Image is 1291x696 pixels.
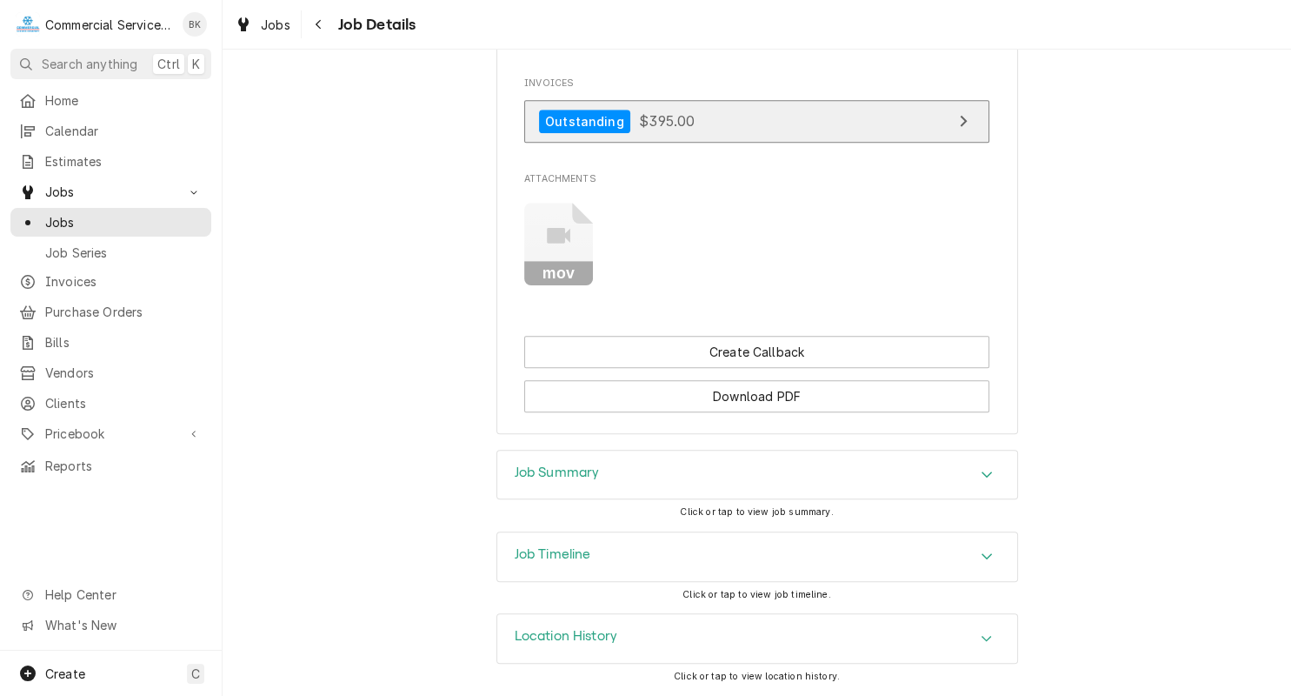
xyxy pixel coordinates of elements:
button: Accordion Details Expand Trigger [497,451,1017,499]
a: Job Series [10,238,211,267]
div: Button Group [524,336,989,412]
div: Button Group Row [524,368,989,412]
span: Vendors [45,364,203,382]
span: Click or tap to view job summary. [680,506,833,518]
span: Purchase Orders [45,303,203,321]
div: BK [183,12,207,37]
div: C [16,12,40,37]
div: Outstanding [539,110,630,133]
div: Commercial Service Co.'s Avatar [16,12,40,37]
a: Go to What's New [10,611,211,639]
span: Jobs [261,16,290,34]
span: Jobs [45,213,203,231]
div: Commercial Service Co. [45,16,173,34]
a: Invoices [10,267,211,296]
div: Attachments [524,172,989,298]
span: Ctrl [157,55,180,73]
a: Vendors [10,358,211,387]
span: Invoices [45,272,203,291]
a: Go to Help Center [10,580,211,609]
span: Reports [45,457,203,475]
a: Home [10,86,211,115]
div: Accordion Header [497,614,1017,663]
a: Calendar [10,117,211,145]
a: Jobs [228,10,297,39]
span: Attachments [524,190,989,299]
span: Help Center [45,586,201,604]
span: Bills [45,333,203,351]
div: Button Group Row [524,336,989,368]
h3: Location History [515,628,618,645]
a: View Invoice [524,100,989,143]
span: K [192,55,200,73]
span: Create [45,666,85,681]
span: Calendar [45,122,203,140]
button: mov [524,203,593,285]
span: Click or tap to view job timeline. [682,589,830,600]
button: Download PDF [524,380,989,412]
button: Accordion Details Expand Trigger [497,532,1017,581]
span: Attachments [524,172,989,186]
div: Job Timeline [496,532,1018,582]
span: Clients [45,394,203,412]
span: Job Series [45,244,203,262]
div: Accordion Header [497,532,1017,581]
button: Accordion Details Expand Trigger [497,614,1017,663]
a: Estimates [10,147,211,176]
h3: Job Timeline [515,546,591,563]
a: Go to Jobs [10,177,211,206]
span: Search anything [42,55,137,73]
button: Search anythingCtrlK [10,49,211,79]
span: C [191,665,200,683]
a: Clients [10,389,211,418]
span: Jobs [45,183,176,201]
span: Click or tap to view location history. [674,671,840,682]
a: Jobs [10,208,211,237]
h3: Job Summary [515,465,600,481]
span: $395.00 [639,112,695,130]
span: Estimates [45,152,203,171]
span: What's New [45,616,201,634]
button: Create Callback [524,336,989,368]
div: Accordion Header [497,451,1017,499]
span: Pricebook [45,425,176,443]
div: Invoices [524,77,989,151]
a: Purchase Orders [10,298,211,326]
button: Navigate back [305,10,333,38]
a: Go to Pricebook [10,419,211,448]
div: Job Summary [496,450,1018,500]
span: Job Details [333,13,416,37]
div: Brian Key's Avatar [183,12,207,37]
span: Invoices [524,77,989,90]
a: Bills [10,328,211,357]
div: Location History [496,613,1018,664]
span: Home [45,91,203,110]
a: Reports [10,452,211,480]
